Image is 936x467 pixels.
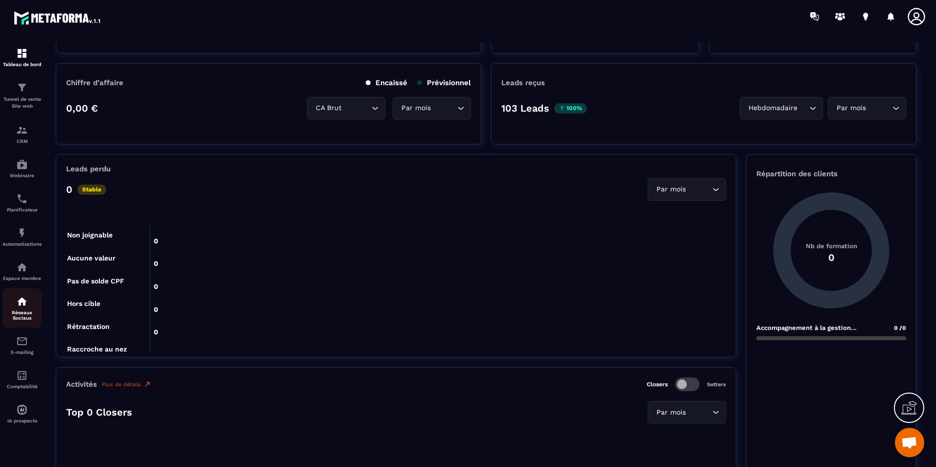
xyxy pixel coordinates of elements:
[2,74,42,117] a: formationformationTunnel de vente Site web
[16,261,28,273] img: automations
[894,325,906,331] span: 0 /0
[2,254,42,288] a: automationsautomationsEspace membre
[417,78,471,87] p: Prévisionnel
[2,186,42,220] a: schedulerschedulerPlanificateur
[66,102,98,114] p: 0,00 €
[16,159,28,170] img: automations
[2,350,42,355] p: E-mailing
[66,164,111,173] p: Leads perdu
[648,401,726,423] div: Search for option
[756,324,889,331] p: Accompagnement à la gestion d'entreprise
[16,124,28,136] img: formation
[2,96,42,110] p: Tunnel de vente Site web
[2,362,42,397] a: accountantaccountantComptabilité
[143,380,151,388] img: narrow-up-right-o.6b7c60e2.svg
[16,335,28,347] img: email
[2,328,42,362] a: emailemailE-mailing
[895,428,924,457] a: Ouvrir le chat
[2,241,42,247] p: Automatisations
[2,207,42,212] p: Planificateur
[2,62,42,67] p: Tableau de bord
[16,193,28,205] img: scheduler
[688,184,710,195] input: Search for option
[66,184,72,195] p: 0
[501,78,545,87] p: Leads reçus
[366,78,407,87] p: Encaissé
[2,310,42,321] p: Réseaux Sociaux
[307,97,385,119] div: Search for option
[344,103,369,114] input: Search for option
[67,277,124,285] tspan: Pas de solde CPF
[433,103,455,114] input: Search for option
[16,47,28,59] img: formation
[654,407,688,418] span: Par mois
[756,169,906,178] p: Répartition des clients
[834,103,868,114] span: Par mois
[647,381,668,388] p: Closers
[688,407,710,418] input: Search for option
[707,381,726,388] p: Setters
[102,380,151,388] a: Plus de détails
[2,418,42,423] p: IA prospects
[66,406,132,418] p: Top 0 Closers
[14,9,102,26] img: logo
[501,102,549,114] p: 103 Leads
[16,370,28,381] img: accountant
[313,103,344,114] span: CA Brut
[2,288,42,328] a: social-networksocial-networkRéseaux Sociaux
[67,300,100,307] tspan: Hors cible
[2,117,42,151] a: formationformationCRM
[2,384,42,389] p: Comptabilité
[16,82,28,93] img: formation
[746,103,799,114] span: Hebdomadaire
[2,220,42,254] a: automationsautomationsAutomatisations
[399,103,433,114] span: Par mois
[648,178,726,201] div: Search for option
[868,103,890,114] input: Search for option
[66,78,123,87] p: Chiffre d’affaire
[2,40,42,74] a: formationformationTableau de bord
[740,97,823,119] div: Search for option
[828,97,906,119] div: Search for option
[16,404,28,416] img: automations
[66,380,97,389] p: Activités
[67,323,110,330] tspan: Rétractation
[799,103,807,114] input: Search for option
[2,276,42,281] p: Espace membre
[393,97,471,119] div: Search for option
[67,254,116,262] tspan: Aucune valeur
[67,231,113,239] tspan: Non joignable
[2,139,42,144] p: CRM
[16,227,28,239] img: automations
[2,151,42,186] a: automationsautomationsWebinaire
[77,185,106,195] p: Stable
[67,345,127,353] tspan: Raccroche au nez
[2,173,42,178] p: Webinaire
[554,103,587,114] p: 100%
[654,184,688,195] span: Par mois
[16,296,28,307] img: social-network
